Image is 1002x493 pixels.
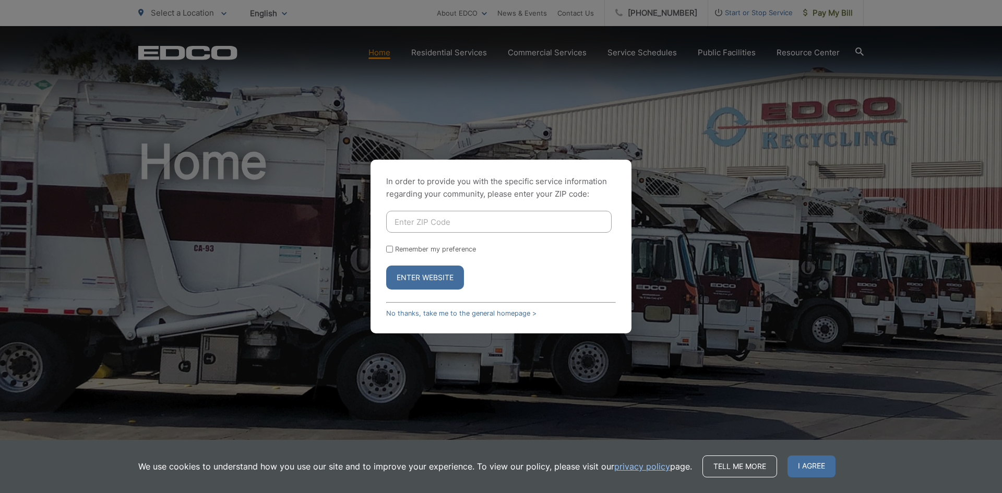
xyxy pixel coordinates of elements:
[614,460,670,473] a: privacy policy
[702,455,777,477] a: Tell me more
[386,211,612,233] input: Enter ZIP Code
[386,266,464,290] button: Enter Website
[138,460,692,473] p: We use cookies to understand how you use our site and to improve your experience. To view our pol...
[788,455,836,477] span: I agree
[386,175,616,200] p: In order to provide you with the specific service information regarding your community, please en...
[395,245,476,253] label: Remember my preference
[386,309,536,317] a: No thanks, take me to the general homepage >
